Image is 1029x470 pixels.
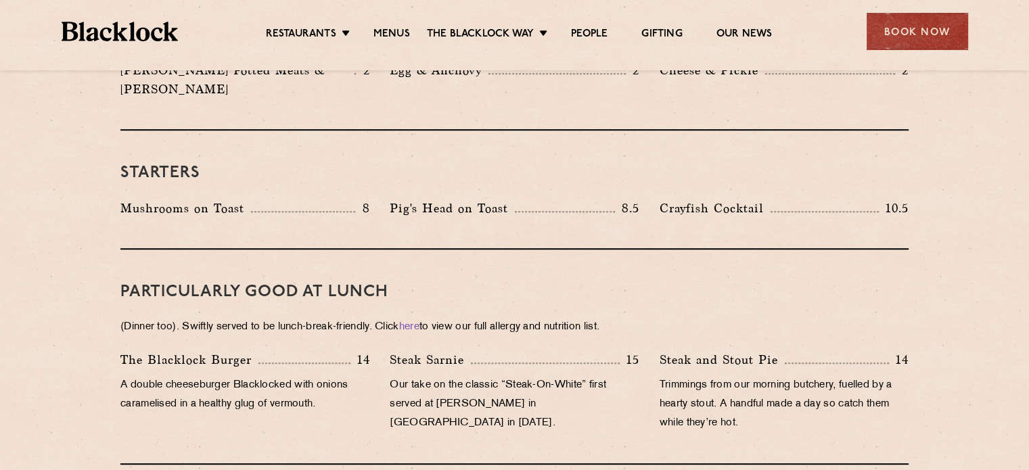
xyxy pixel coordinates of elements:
p: 8.5 [615,199,639,217]
p: Steak and Stout Pie [660,350,785,369]
a: Menus [373,28,410,43]
p: Crayfish Cocktail [660,199,771,218]
p: Trimmings from our morning butchery, fuelled by a hearty stout. A handful made a day so catch the... [660,376,909,433]
p: Mushrooms on Toast [120,199,251,218]
a: People [571,28,608,43]
p: (Dinner too). Swiftly served to be lunch-break-friendly. Click to view our full allergy and nutri... [120,318,909,337]
p: 15 [620,351,639,369]
p: [PERSON_NAME] Potted Meats & [PERSON_NAME] [120,61,355,99]
p: 8 [355,199,369,217]
p: Our take on the classic “Steak-On-White” first served at [PERSON_NAME] in [GEOGRAPHIC_DATA] in [D... [390,376,639,433]
p: 2 [895,62,909,79]
h3: Starters [120,164,909,182]
p: Egg & Anchovy [390,61,488,80]
p: Steak Sarnie [390,350,471,369]
p: 10.5 [879,199,909,217]
a: here [399,322,419,332]
a: Gifting [641,28,682,43]
a: The Blacklock Way [427,28,534,43]
a: Our News [716,28,773,43]
p: 2 [626,62,639,79]
p: 14 [889,351,909,369]
a: Restaurants [266,28,336,43]
img: BL_Textured_Logo-footer-cropped.svg [62,22,179,41]
p: 14 [350,351,370,369]
div: Book Now [867,13,968,50]
h3: PARTICULARLY GOOD AT LUNCH [120,283,909,301]
p: 2 [356,62,369,79]
p: Pig's Head on Toast [390,199,515,218]
p: A double cheeseburger Blacklocked with onions caramelised in a healthy glug of vermouth. [120,376,369,414]
p: The Blacklock Burger [120,350,258,369]
p: Cheese & Pickle [660,61,765,80]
